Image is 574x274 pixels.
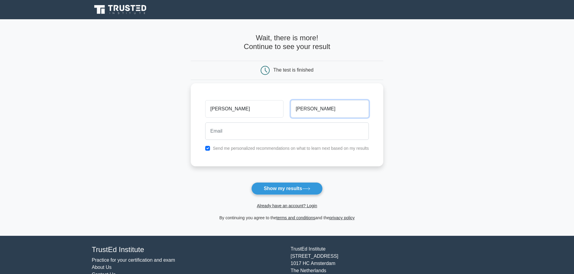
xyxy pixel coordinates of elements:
[329,215,355,220] a: privacy policy
[251,182,322,195] button: Show my results
[273,67,313,72] div: The test is finished
[291,100,369,118] input: Last name
[276,215,315,220] a: terms and conditions
[92,265,112,270] a: About Us
[92,245,284,254] h4: TrustEd Institute
[205,100,283,118] input: First name
[191,34,383,51] h4: Wait, there is more! Continue to see your result
[213,146,369,151] label: Send me personalized recommendations on what to learn next based on my results
[257,203,317,208] a: Already have an account? Login
[187,214,387,221] div: By continuing you agree to the and the
[92,257,175,263] a: Practice for your certification and exam
[205,122,369,140] input: Email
